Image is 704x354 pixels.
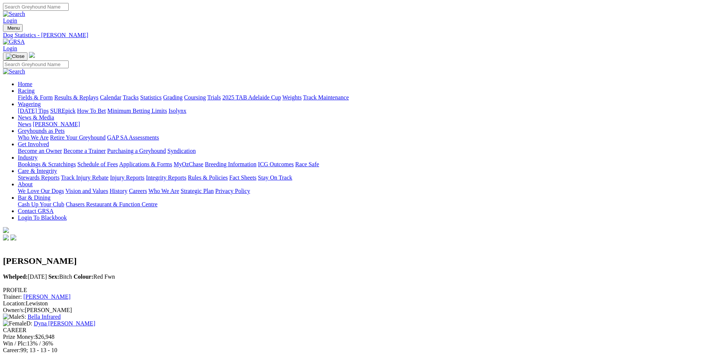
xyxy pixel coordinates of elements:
[61,174,108,181] a: Track Injury Rebate
[229,174,256,181] a: Fact Sheets
[3,300,26,307] span: Location:
[18,148,701,154] div: Get Involved
[3,300,701,307] div: Lewiston
[18,128,65,134] a: Greyhounds as Pets
[3,256,701,266] h2: [PERSON_NAME]
[3,39,25,45] img: GRSA
[18,134,701,141] div: Greyhounds as Pets
[18,168,57,174] a: Care & Integrity
[3,235,9,240] img: facebook.svg
[77,108,106,114] a: How To Bet
[3,68,25,75] img: Search
[48,273,59,280] b: Sex:
[18,161,76,167] a: Bookings & Scratchings
[148,188,179,194] a: Who We Are
[18,134,49,141] a: Who We Are
[168,108,186,114] a: Isolynx
[3,334,701,340] div: $26,948
[3,320,26,327] img: Female
[3,32,701,39] a: Dog Statistics - [PERSON_NAME]
[7,25,20,31] span: Menu
[18,174,701,181] div: Care & Integrity
[18,161,701,168] div: Industry
[73,273,115,280] span: Red Fwn
[18,194,50,201] a: Bar & Dining
[66,201,157,207] a: Chasers Restaurant & Function Centre
[184,94,206,101] a: Coursing
[63,148,106,154] a: Become a Trainer
[163,94,183,101] a: Grading
[3,17,17,24] a: Login
[18,108,49,114] a: [DATE] Tips
[3,347,20,353] span: Career:
[174,161,203,167] a: MyOzChase
[18,88,35,94] a: Racing
[3,340,27,347] span: Win / Plc:
[73,273,93,280] b: Colour:
[18,94,701,101] div: Racing
[207,94,221,101] a: Trials
[3,3,69,11] input: Search
[3,347,701,354] div: 99; 13 - 13 - 10
[27,314,60,320] a: Bella Infrared
[100,94,121,101] a: Calendar
[3,24,23,32] button: Toggle navigation
[167,148,196,154] a: Syndication
[3,52,27,60] button: Toggle navigation
[18,81,32,87] a: Home
[3,327,701,334] div: CAREER
[109,188,127,194] a: History
[303,94,349,101] a: Track Maintenance
[34,320,95,327] a: Dyna [PERSON_NAME]
[140,94,162,101] a: Statistics
[222,94,281,101] a: 2025 TAB Adelaide Cup
[3,273,47,280] span: [DATE]
[18,208,53,214] a: Contact GRSA
[77,161,118,167] a: Schedule of Fees
[123,94,139,101] a: Tracks
[3,340,701,347] div: 13% / 36%
[107,134,159,141] a: GAP SA Assessments
[107,148,166,154] a: Purchasing a Greyhound
[18,114,54,121] a: News & Media
[3,273,28,280] b: Whelped:
[282,94,302,101] a: Weights
[3,11,25,17] img: Search
[258,161,294,167] a: ICG Outcomes
[18,174,59,181] a: Stewards Reports
[295,161,319,167] a: Race Safe
[18,188,64,194] a: We Love Our Dogs
[18,148,62,154] a: Become an Owner
[18,101,41,107] a: Wagering
[18,121,31,127] a: News
[215,188,250,194] a: Privacy Policy
[3,294,22,300] span: Trainer:
[188,174,228,181] a: Rules & Policies
[18,181,33,187] a: About
[258,174,292,181] a: Stay On Track
[23,294,71,300] a: [PERSON_NAME]
[119,161,172,167] a: Applications & Forms
[18,201,701,208] div: Bar & Dining
[29,52,35,58] img: logo-grsa-white.png
[65,188,108,194] a: Vision and Values
[33,121,80,127] a: [PERSON_NAME]
[110,174,144,181] a: Injury Reports
[18,108,701,114] div: Wagering
[146,174,186,181] a: Integrity Reports
[3,314,26,320] span: S:
[6,53,24,59] img: Close
[18,214,67,221] a: Login To Blackbook
[129,188,147,194] a: Careers
[3,334,35,340] span: Prize Money:
[3,287,701,294] div: PROFILE
[3,320,32,327] span: D:
[3,227,9,233] img: logo-grsa-white.png
[3,45,17,52] a: Login
[18,94,53,101] a: Fields & Form
[181,188,214,194] a: Strategic Plan
[3,307,25,313] span: Owner/s:
[18,121,701,128] div: News & Media
[107,108,167,114] a: Minimum Betting Limits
